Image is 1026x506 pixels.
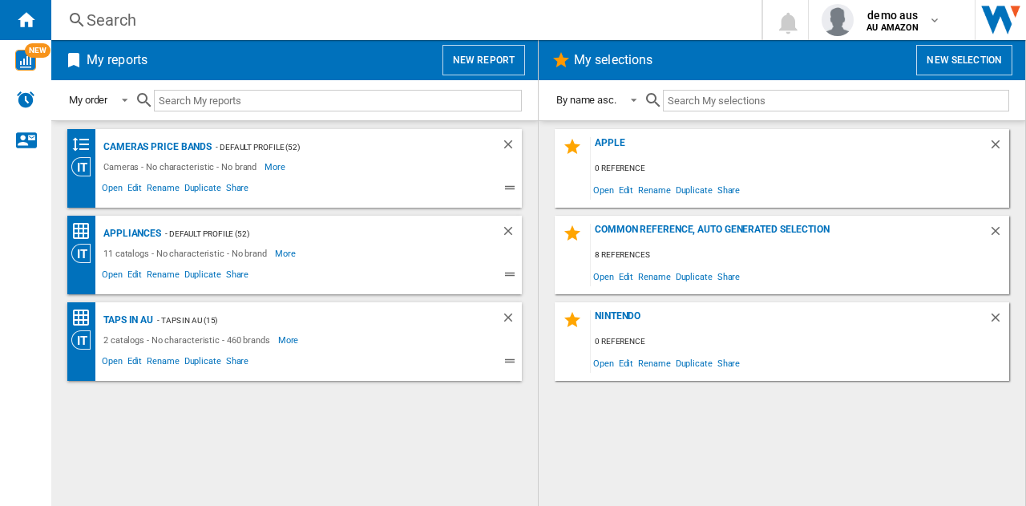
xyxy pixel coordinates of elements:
div: Delete [988,137,1009,159]
div: My order [69,94,107,106]
div: Cameras Price Bands [99,137,212,157]
div: 2 catalogs - No characteristic - 460 brands [99,330,278,350]
span: Duplicate [182,180,224,200]
div: - Taps in AU (15) [153,310,469,330]
div: 11 catalogs - No characteristic - No brand [99,244,275,263]
span: Edit [616,265,636,287]
span: Rename [636,179,673,200]
span: Share [224,180,252,200]
div: Delete [501,224,522,244]
h2: My selections [571,45,656,75]
span: Share [715,179,743,200]
span: Edit [125,354,145,373]
span: Duplicate [673,179,715,200]
b: AU AMAZON [866,22,919,33]
input: Search My selections [663,90,1009,111]
div: Nintendo [591,310,988,332]
div: 0 reference [591,159,1009,179]
span: More [278,330,301,350]
img: wise-card.svg [15,50,36,71]
input: Search My reports [154,90,522,111]
span: Duplicate [182,354,224,373]
div: Taps in AU [99,310,153,330]
div: Apple [591,137,988,159]
span: Edit [616,179,636,200]
span: More [275,244,298,263]
div: 0 reference [591,332,1009,352]
span: Open [591,265,616,287]
div: Cameras - No characteristic - No brand [99,157,265,176]
span: Duplicate [182,267,224,286]
span: Edit [125,180,145,200]
div: Category View [71,157,99,176]
span: Edit [616,352,636,374]
div: Delete [988,224,1009,245]
span: Duplicate [673,265,715,287]
span: More [265,157,288,176]
div: Delete [501,310,522,330]
div: Delete [988,310,1009,332]
div: Price Matrix [71,308,99,328]
span: Share [224,267,252,286]
span: Rename [144,354,181,373]
img: profile.jpg [822,4,854,36]
span: Duplicate [673,352,715,374]
span: Share [715,265,743,287]
div: Category View [71,244,99,263]
div: 8 references [591,245,1009,265]
div: - Default profile (52) [212,137,469,157]
span: Open [99,354,125,373]
span: Rename [144,267,181,286]
button: New selection [916,45,1012,75]
span: NEW [25,43,50,58]
span: Open [99,180,125,200]
h2: My reports [83,45,151,75]
div: Brands banding [71,135,99,155]
span: Rename [144,180,181,200]
div: Delete [501,137,522,157]
span: Rename [636,265,673,287]
div: Common reference, auto generated selection [591,224,988,245]
div: By name asc. [556,94,616,106]
div: Category View [71,330,99,350]
button: New report [442,45,525,75]
span: Open [591,352,616,374]
span: Edit [125,267,145,286]
div: - Default profile (52) [161,224,469,244]
span: Share [715,352,743,374]
span: Open [99,267,125,286]
div: Price Matrix [71,221,99,241]
span: demo aus [866,7,919,23]
div: Search [87,9,720,31]
span: Open [591,179,616,200]
div: Appliances [99,224,161,244]
img: alerts-logo.svg [16,90,35,109]
span: Share [224,354,252,373]
span: Rename [636,352,673,374]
